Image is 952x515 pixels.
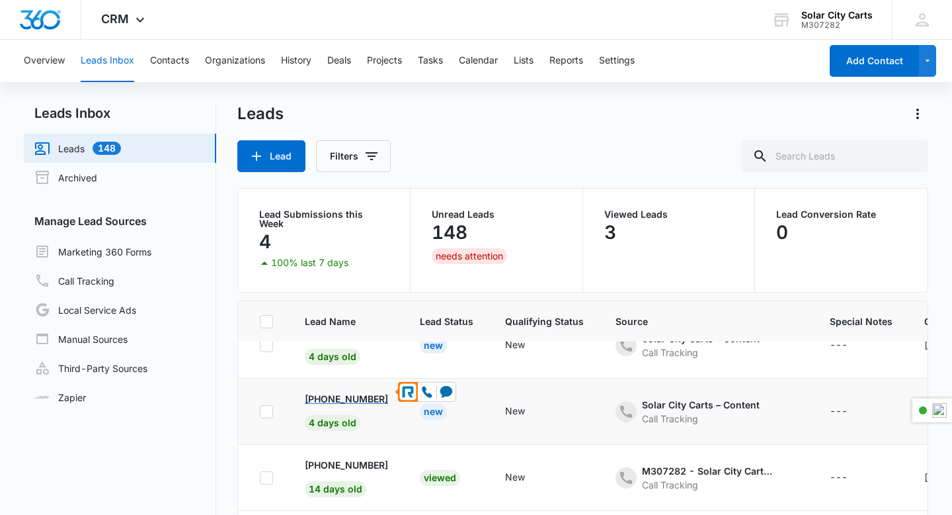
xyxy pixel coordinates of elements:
[34,140,121,156] a: Leads148
[615,314,798,328] span: Source
[24,213,216,229] h3: Manage Lead Sources
[305,326,388,362] a: [PHONE_NUMBER]4 days old
[830,470,871,486] div: - - Select to Edit Field
[801,21,873,30] div: account id
[437,383,456,401] div: SMS with RingCentral
[237,140,305,172] button: Lead
[24,103,216,123] h2: Leads Inbox
[615,464,798,492] div: - - Select to Edit Field
[776,222,788,243] p: 0
[237,104,284,124] h1: Leads
[505,338,549,353] div: - - Select to Edit Field
[305,392,388,406] p: [PHONE_NUMBER]
[34,360,147,376] a: Third-Party Sources
[367,40,402,82] button: Projects
[305,349,360,365] span: 4 days old
[34,331,128,347] a: Manual Sources
[615,332,783,359] div: - - Select to Edit Field
[420,314,473,328] span: Lead Status
[34,244,151,259] a: Marketing 360 Forms
[418,40,443,82] button: Tasks
[34,273,114,289] a: Call Tracking
[505,314,584,328] span: Qualifying Status
[327,40,351,82] button: Deals
[259,210,389,228] p: Lead Submissions this Week
[459,40,498,82] button: Calendar
[642,478,774,492] div: Call Tracking
[505,404,549,420] div: - - Select to Edit Field
[24,40,65,82] button: Overview
[150,40,189,82] button: Contacts
[259,231,271,252] p: 4
[398,382,418,402] img: wELFYSekCcT7AAAAABJRU5ErkJggg==
[420,340,447,351] a: New
[305,458,388,494] a: [PHONE_NUMBER]14 days old
[830,404,871,420] div: - - Select to Edit Field
[271,258,348,267] p: 100% last 7 days
[642,464,774,478] div: M307282 - Solar City Carts - Content
[34,169,97,185] a: Archived
[418,383,436,401] div: Call with RingCentral
[830,338,871,353] div: - - Select to Edit Field
[316,140,391,172] button: Filters
[776,210,906,219] p: Lead Conversion Rate
[305,481,366,497] span: 14 days old
[305,458,388,472] p: [PHONE_NUMBER]
[642,346,760,359] div: Call Tracking
[505,470,525,484] div: New
[420,338,447,353] div: New
[34,302,136,318] a: Local Service Ads
[830,45,919,77] button: Add Contact
[505,338,525,351] div: New
[205,40,265,82] button: Organizations
[604,210,734,219] p: Viewed Leads
[101,12,129,26] span: CRM
[830,470,848,486] div: ---
[604,222,616,243] p: 3
[505,404,525,418] div: New
[305,415,360,431] span: 4 days old
[432,210,561,219] p: Unread Leads
[742,140,928,172] input: Search Leads
[599,40,635,82] button: Settings
[615,398,783,426] div: - - Select to Edit Field
[801,10,873,21] div: account name
[432,222,467,243] p: 148
[420,404,447,420] div: New
[642,412,760,426] div: Call Tracking
[281,40,311,82] button: History
[305,314,388,328] span: Lead Name
[514,40,534,82] button: Lists
[305,392,388,428] a: [PHONE_NUMBER]4 days old
[830,338,848,353] div: ---
[420,406,447,417] a: New
[420,472,460,483] a: Viewed
[642,398,760,412] div: Solar City Carts – Content
[420,470,460,486] div: Viewed
[830,404,848,420] div: ---
[432,248,507,264] div: needs attention
[907,103,928,124] button: Actions
[549,40,583,82] button: Reports
[830,314,892,328] span: Special Notes
[505,470,549,486] div: - - Select to Edit Field
[34,391,86,404] a: Zapier
[81,40,134,82] button: Leads Inbox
